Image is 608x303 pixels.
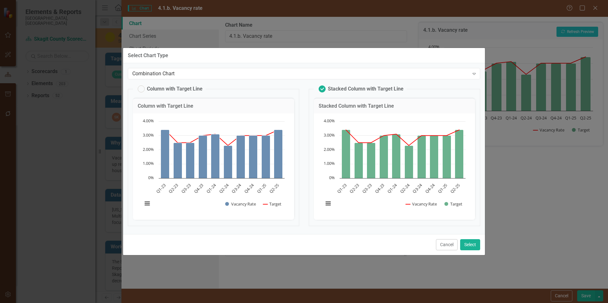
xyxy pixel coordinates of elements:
[449,182,461,194] text: Q2-25
[386,182,398,194] text: Q1-24
[355,143,363,178] path: Q2-23, 2.5. Target.
[138,85,203,92] label: Column with Target Line
[443,135,451,178] path: Q1-25, 3. Target.
[342,130,350,178] path: Q1-23, 3.4. Target.
[193,182,204,194] text: Q4-23
[224,145,232,178] path: Q2-24, 2.3. Vacancy Rate.
[268,182,280,194] text: Q2-25
[139,118,288,213] svg: Interactive chart
[274,130,283,178] path: Q2-25, 3.4. Vacancy Rate.
[324,160,335,166] text: 1.00%
[143,160,154,166] text: 1.00%
[168,182,179,194] text: Q2-23
[262,135,270,178] path: Q1-25, 3. Vacancy Rate.
[324,118,335,124] text: 4.00%
[342,130,464,178] g: Target, series 2 of 2. Bar series with 10 bars.
[148,175,154,180] text: 0%
[174,143,182,178] path: Q2-23, 2.5. Vacancy Rate.
[161,130,169,178] path: Q1-23, 3.4. Vacancy Rate.
[436,239,458,250] button: Cancel
[319,85,404,92] label: Stacked Column with Target Line
[155,182,167,194] text: Q1-23
[455,130,464,178] path: Q2-25, 3.4. Target.
[218,182,230,194] text: Q2-24
[361,182,373,194] text: Q3-23
[237,135,245,178] path: Q3-24, 3. Vacancy Rate.
[336,182,348,194] text: Q1-23
[444,201,463,207] button: Show Target
[320,118,469,213] div: Chart. Highcharts interactive chart.
[392,134,401,178] path: Q1-24, 3.1. Target.
[349,182,360,194] text: Q2-23
[324,146,335,152] text: 2.00%
[143,132,154,138] text: 3.00%
[205,182,217,194] text: Q1-24
[437,182,448,194] text: Q1-25
[319,103,470,109] h3: Stacked Column with Target Line
[460,239,480,250] button: Select
[399,182,411,194] text: Q2-24
[180,182,192,194] text: Q3-23
[143,146,154,152] text: 2.00%
[380,135,388,178] path: Q4-23, 3. Target.
[424,182,436,194] text: Q4-24
[374,182,385,194] text: Q4-23
[405,145,413,178] path: Q2-24, 2.3. Target.
[143,118,154,124] text: 4.00%
[231,182,243,194] text: Q3-24
[324,132,335,138] text: 3.00%
[243,182,255,194] text: Q4-24
[199,135,207,178] path: Q4-23, 3. Vacancy Rate.
[329,175,335,180] text: 0%
[161,130,283,178] g: Vacancy Rate, series 1 of 2. Bar series with 10 bars.
[418,135,426,178] path: Q3-24, 3. Target.
[263,201,282,207] button: Show Target
[406,201,437,207] button: Show Vacancy Rate
[430,135,439,178] path: Q4-24, 3. Target.
[128,53,168,58] div: Select Chart Type
[139,118,288,213] div: Chart. Highcharts interactive chart.
[186,143,195,178] path: Q3-23, 2.5. Vacancy Rate.
[367,143,376,178] path: Q3-23, 2.5. Target.
[324,199,333,208] button: View chart menu, Chart
[320,118,469,213] svg: Interactive chart
[411,182,424,194] text: Q3-24
[132,70,469,77] div: Combination Chart
[256,182,267,194] text: Q1-25
[143,199,152,208] button: View chart menu, Chart
[225,201,256,207] button: Show Vacancy Rate
[249,135,258,178] path: Q4-24, 3. Vacancy Rate.
[138,103,289,109] h3: Column with Target Line
[211,134,220,178] path: Q1-24, 3.1. Vacancy Rate.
